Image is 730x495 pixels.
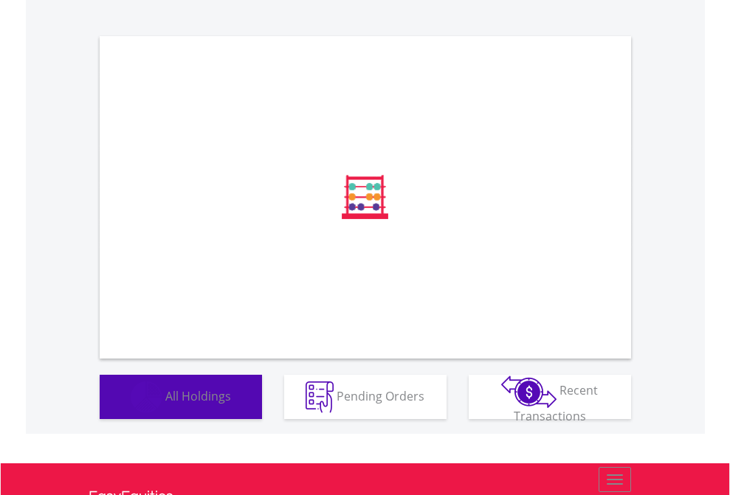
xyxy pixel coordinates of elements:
img: transactions-zar-wht.png [501,375,557,408]
button: All Holdings [100,375,262,419]
button: Pending Orders [284,375,447,419]
button: Recent Transactions [469,375,631,419]
span: Pending Orders [337,387,424,404]
img: holdings-wht.png [131,381,162,413]
img: pending_instructions-wht.png [306,381,334,413]
span: All Holdings [165,387,231,404]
